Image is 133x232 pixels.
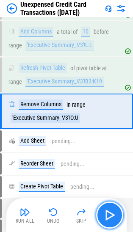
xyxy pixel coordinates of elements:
[105,5,112,12] img: Support
[81,27,90,37] div: 10
[47,218,60,224] div: Undo
[94,29,109,35] div: before
[25,77,104,87] div: 'Executive Summary_V3'!B3:K19
[19,182,65,192] div: Create Pivot Table
[76,218,87,224] div: Skip
[76,65,107,72] div: pivot table at
[20,207,30,217] img: Run All
[25,40,94,50] div: 'Executive Summary_V3'!L:L
[61,161,85,167] div: pending...
[70,184,94,190] div: pending...
[7,3,17,14] img: Back
[66,102,71,108] div: in
[19,27,53,37] div: Add Columns
[72,102,86,108] div: range
[11,113,80,123] div: 'Executive Summary_V3'!O:U
[8,42,22,49] div: range
[19,136,46,146] div: Add Sheet
[103,208,116,222] img: Main button
[8,79,22,85] div: range
[52,138,76,144] div: pending...
[19,159,55,169] div: Reorder Sheet
[19,63,67,73] div: Refresh Pivot Table
[116,3,126,14] img: Settings menu
[16,218,35,224] div: Run All
[48,207,58,217] img: Undo
[57,29,78,35] div: a total of
[68,205,95,225] button: Skip
[40,205,67,225] button: Undo
[70,65,75,72] div: of
[20,0,102,17] div: Unexpensed Credit Card Transactions ([DATE])
[11,205,39,225] button: Run All
[19,99,63,110] div: Remove Columns
[76,207,86,217] img: Skip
